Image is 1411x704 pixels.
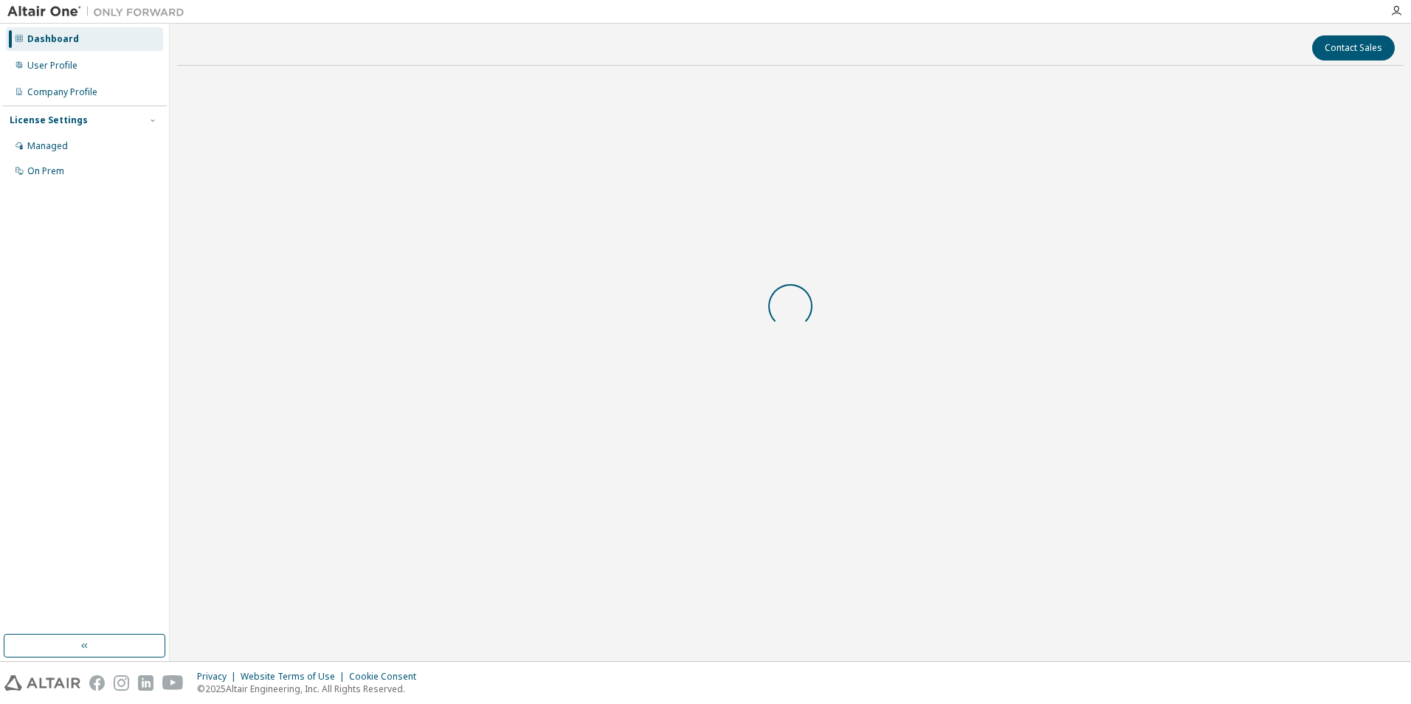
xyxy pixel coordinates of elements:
div: On Prem [27,165,64,177]
div: Company Profile [27,86,97,98]
img: instagram.svg [114,675,129,691]
p: © 2025 Altair Engineering, Inc. All Rights Reserved. [197,683,425,695]
button: Contact Sales [1312,35,1395,61]
div: User Profile [27,60,77,72]
img: Altair One [7,4,192,19]
img: facebook.svg [89,675,105,691]
div: Website Terms of Use [241,671,349,683]
img: linkedin.svg [138,675,153,691]
div: Managed [27,140,68,152]
img: altair_logo.svg [4,675,80,691]
img: youtube.svg [162,675,184,691]
div: Privacy [197,671,241,683]
div: Dashboard [27,33,79,45]
div: License Settings [10,114,88,126]
div: Cookie Consent [349,671,425,683]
